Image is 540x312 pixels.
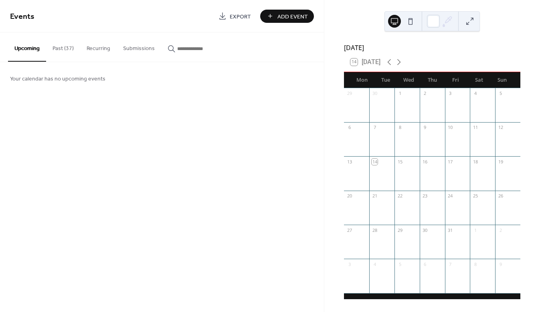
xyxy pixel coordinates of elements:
[8,32,46,62] button: Upcoming
[422,159,428,165] div: 16
[472,227,478,233] div: 1
[444,72,467,88] div: Fri
[372,193,378,199] div: 21
[498,261,504,267] div: 9
[346,227,352,233] div: 27
[472,193,478,199] div: 25
[467,72,490,88] div: Sat
[447,91,453,97] div: 3
[397,72,421,88] div: Wed
[397,91,403,97] div: 1
[80,32,117,61] button: Recurring
[230,12,251,21] span: Export
[10,75,105,83] span: Your calendar has no upcoming events
[422,193,428,199] div: 23
[397,261,403,267] div: 5
[498,227,504,233] div: 2
[447,125,453,131] div: 10
[422,91,428,97] div: 2
[372,91,378,97] div: 30
[472,125,478,131] div: 11
[498,159,504,165] div: 19
[374,72,397,88] div: Tue
[498,125,504,131] div: 12
[117,32,161,61] button: Submissions
[372,159,378,165] div: 14
[212,10,257,23] a: Export
[260,10,314,23] button: Add Event
[350,72,374,88] div: Mon
[421,72,444,88] div: Thu
[344,43,520,52] div: [DATE]
[472,261,478,267] div: 8
[346,91,352,97] div: 29
[447,227,453,233] div: 31
[491,72,514,88] div: Sun
[10,9,34,24] span: Events
[346,261,352,267] div: 3
[397,125,403,131] div: 8
[346,193,352,199] div: 20
[372,125,378,131] div: 7
[447,159,453,165] div: 17
[397,159,403,165] div: 15
[372,227,378,233] div: 28
[397,193,403,199] div: 22
[422,261,428,267] div: 6
[46,32,80,61] button: Past (37)
[472,159,478,165] div: 18
[498,193,504,199] div: 26
[372,261,378,267] div: 4
[346,125,352,131] div: 6
[422,125,428,131] div: 9
[422,227,428,233] div: 30
[397,227,403,233] div: 29
[498,91,504,97] div: 5
[472,91,478,97] div: 4
[346,159,352,165] div: 13
[277,12,308,21] span: Add Event
[447,193,453,199] div: 24
[447,261,453,267] div: 7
